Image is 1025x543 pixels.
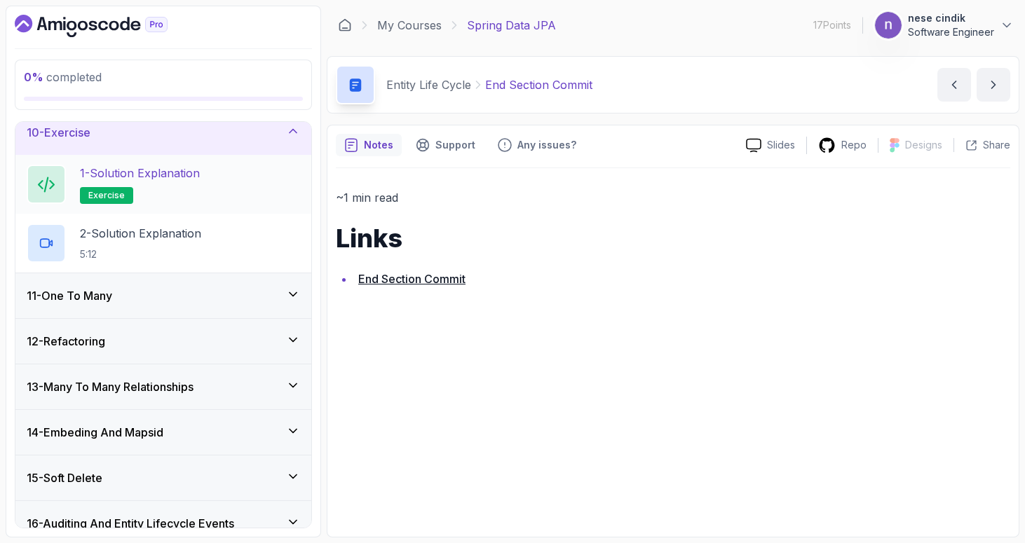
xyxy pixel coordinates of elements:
h3: 12 - Refactoring [27,333,105,350]
span: completed [24,70,102,84]
p: Any issues? [517,138,576,152]
p: End Section Commit [485,76,592,93]
img: user profile image [875,12,902,39]
p: 17 Points [813,18,851,32]
p: Designs [905,138,942,152]
button: 2-Solution Explanation5:12 [27,224,300,263]
button: Share [953,138,1010,152]
p: Slides [767,138,795,152]
a: Slides [735,138,806,153]
p: Repo [841,138,867,152]
button: 13-Many To Many Relationships [15,364,311,409]
button: user profile imagenese cindikSoftware Engineer [874,11,1014,39]
button: notes button [336,134,402,156]
p: 5:12 [80,247,201,261]
button: 1-Solution Explanationexercise [27,165,300,204]
button: previous content [937,68,971,102]
p: Share [983,138,1010,152]
button: 14-Embeding And Mapsid [15,410,311,455]
a: Dashboard [338,18,352,32]
p: ~1 min read [336,188,1010,207]
h3: 16 - Auditing And Entity Lifecycle Events [27,515,234,532]
p: Spring Data JPA [467,17,556,34]
h3: 15 - Soft Delete [27,469,102,486]
button: 12-Refactoring [15,319,311,364]
p: Notes [364,138,393,152]
p: Entity Life Cycle [386,76,471,93]
p: Software Engineer [908,25,994,39]
a: My Courses [377,17,442,34]
a: Dashboard [15,15,200,37]
h1: Links [336,224,1010,252]
button: Support button [407,134,484,156]
button: 10-Exercise [15,110,311,155]
span: exercise [88,190,125,201]
button: 11-One To Many [15,273,311,318]
h3: 13 - Many To Many Relationships [27,378,194,395]
button: Feedback button [489,134,585,156]
button: 15-Soft Delete [15,455,311,500]
button: next content [977,68,1010,102]
span: 0 % [24,70,43,84]
a: End Section Commit [358,272,466,286]
h3: 14 - Embeding And Mapsid [27,424,163,441]
p: 1 - Solution Explanation [80,165,200,181]
a: Repo [807,137,878,154]
p: 2 - Solution Explanation [80,225,201,242]
h3: 11 - One To Many [27,287,112,304]
p: Support [435,138,475,152]
h3: 10 - Exercise [27,124,90,141]
p: nese cindik [908,11,994,25]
